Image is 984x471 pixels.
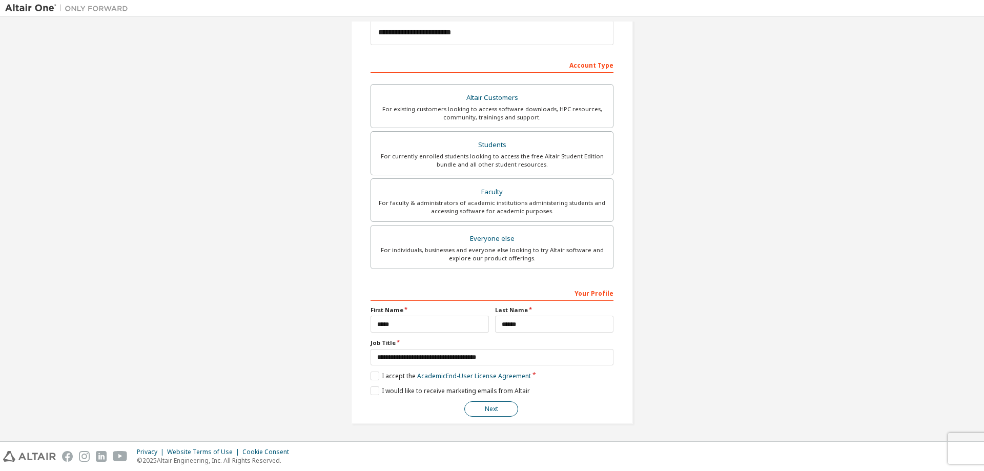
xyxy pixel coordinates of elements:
div: Cookie Consent [242,448,295,456]
div: For faculty & administrators of academic institutions administering students and accessing softwa... [377,199,607,215]
img: Altair One [5,3,133,13]
div: Students [377,138,607,152]
img: instagram.svg [79,451,90,462]
label: I accept the [371,372,531,380]
label: Job Title [371,339,613,347]
p: © 2025 Altair Engineering, Inc. All Rights Reserved. [137,456,295,465]
img: youtube.svg [113,451,128,462]
img: altair_logo.svg [3,451,56,462]
img: linkedin.svg [96,451,107,462]
div: Everyone else [377,232,607,246]
button: Next [464,401,518,417]
a: Academic End-User License Agreement [417,372,531,380]
img: facebook.svg [62,451,73,462]
div: Website Terms of Use [167,448,242,456]
div: Privacy [137,448,167,456]
div: For individuals, businesses and everyone else looking to try Altair software and explore our prod... [377,246,607,262]
label: Last Name [495,306,613,314]
label: First Name [371,306,489,314]
div: Your Profile [371,284,613,301]
div: Altair Customers [377,91,607,105]
div: Faculty [377,185,607,199]
div: Account Type [371,56,613,73]
div: For currently enrolled students looking to access the free Altair Student Edition bundle and all ... [377,152,607,169]
label: I would like to receive marketing emails from Altair [371,386,530,395]
div: For existing customers looking to access software downloads, HPC resources, community, trainings ... [377,105,607,121]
